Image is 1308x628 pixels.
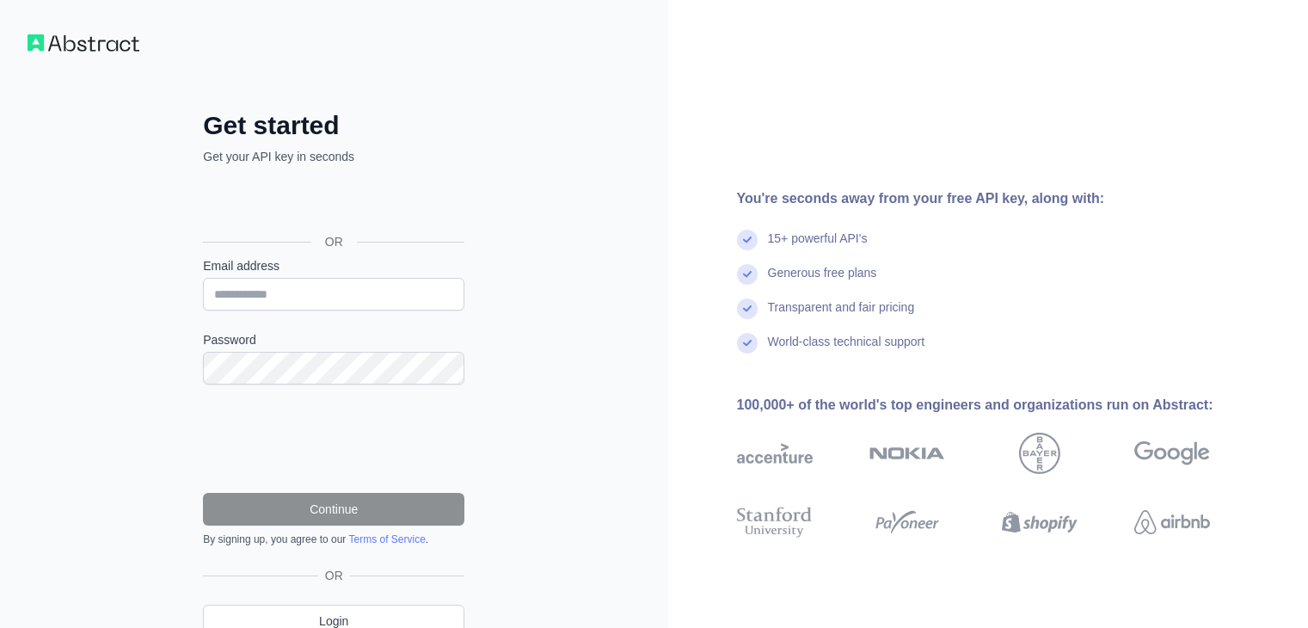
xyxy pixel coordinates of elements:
img: nokia [869,433,945,474]
div: You're seconds away from your free API key, along with: [737,188,1265,209]
img: payoneer [869,503,945,541]
img: check mark [737,299,758,319]
img: accenture [737,433,813,474]
label: Email address [203,257,464,274]
img: shopify [1002,503,1078,541]
p: Get your API key in seconds [203,148,464,165]
img: stanford university [737,503,813,541]
label: Password [203,331,464,348]
div: 100,000+ of the world's top engineers and organizations run on Abstract: [737,395,1265,416]
div: 15+ powerful API's [768,230,868,264]
img: airbnb [1134,503,1210,541]
div: Transparent and fair pricing [768,299,915,333]
img: check mark [737,333,758,354]
div: World-class technical support [768,333,925,367]
span: OR [318,567,350,584]
span: OR [311,233,357,250]
button: Continue [203,493,464,526]
iframe: Botão "Fazer login com o Google" [194,184,470,222]
img: Workflow [28,34,139,52]
img: bayer [1019,433,1060,474]
iframe: reCAPTCHA [203,405,464,472]
div: By signing up, you agree to our . [203,533,464,546]
img: check mark [737,264,758,285]
a: Terms of Service [348,533,425,545]
div: Generous free plans [768,264,877,299]
img: google [1134,433,1210,474]
img: check mark [737,230,758,250]
h2: Get started [203,110,464,141]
